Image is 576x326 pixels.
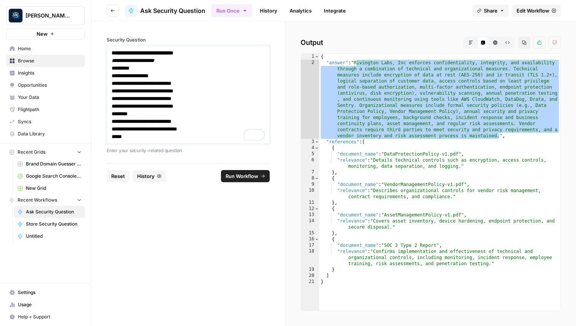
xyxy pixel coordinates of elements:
span: Help + Support [18,313,82,320]
div: 16 [301,236,319,242]
div: 21 [301,279,319,285]
button: Workspace: Berna's Personal [6,6,85,25]
a: History [255,5,282,17]
span: [PERSON_NAME] Personal [26,12,72,19]
div: 17 [301,242,319,248]
div: 14 [301,218,319,230]
span: Toggle code folding, rows 8 through 11 [315,175,319,181]
span: Recent Grids [18,149,45,156]
button: Reset [107,170,130,182]
div: To enrich screen reader interactions, please activate Accessibility in Grammarly extension settings [112,49,265,140]
span: Brand Domain Guesser QA [26,161,82,167]
span: Toggle code folding, rows 16 through 19 [315,236,319,242]
a: Usage [6,299,85,311]
div: 1 [301,54,319,60]
a: Insights [6,67,85,79]
span: New [37,30,48,38]
span: Store Security Question [26,221,82,227]
span: Recent Workflows [18,197,57,204]
a: Integrate [319,5,350,17]
span: Flightpath [18,106,82,113]
label: Security Question [107,37,270,43]
a: Edit Workflow [512,5,561,17]
button: Run Workflow [221,170,270,182]
a: Untitled [14,230,85,242]
div: 2 [301,60,319,139]
span: Run Workflow [226,172,258,180]
span: Browse [18,57,82,64]
button: Recent Workflows [6,194,85,206]
a: Home [6,43,85,55]
div: 10 [301,188,319,200]
span: Toggle code folding, rows 3 through 20 [315,139,319,145]
span: Home [18,45,82,52]
img: Berna's Personal Logo [9,9,22,22]
a: Your Data [6,91,85,103]
div: 4 [301,145,319,151]
span: Toggle code folding, rows 1 through 21 [315,54,319,60]
div: 15 [301,230,319,236]
div: 18 [301,248,319,267]
span: Data Library [18,130,82,137]
span: Edit Workflow [517,7,549,14]
span: Google Search Console - [DOMAIN_NAME] [26,173,82,180]
span: Share [484,7,498,14]
a: Flightpath [6,103,85,116]
a: Settings [6,286,85,299]
div: 5 [301,151,319,157]
span: Insights [18,70,82,76]
div: 9 [301,181,319,188]
a: Ask Security Question [14,206,85,218]
a: Store Security Question [14,218,85,230]
a: New Grid [14,182,85,194]
div: 13 [301,212,319,218]
a: Google Search Console - [DOMAIN_NAME] [14,170,85,182]
div: 12 [301,206,319,212]
button: Recent Grids [6,146,85,158]
button: Run Once [211,4,252,17]
span: Ask Security Question [26,208,82,215]
a: Opportunities [6,79,85,91]
div: 19 [301,267,319,273]
span: Toggle code folding, rows 4 through 7 [315,145,319,151]
span: Reset [111,172,125,180]
div: 7 [301,169,319,175]
span: Toggle code folding, rows 12 through 15 [315,206,319,212]
span: History [137,172,155,180]
span: New Grid [26,185,82,192]
a: Brand Domain Guesser QA [14,158,85,170]
a: Syncs [6,116,85,128]
h2: Output [301,37,561,49]
button: New [6,28,85,40]
button: Help + Support [6,311,85,323]
div: 11 [301,200,319,206]
span: Usage [18,301,82,308]
a: Browse [6,55,85,67]
div: 8 [301,175,319,181]
span: Settings [18,289,82,296]
span: Your Data [18,94,82,101]
span: Syncs [18,118,82,125]
div: 6 [301,157,319,169]
a: Ask Security Question [125,5,205,17]
p: Enter your security-related question [107,147,270,154]
span: Untitled [26,233,82,240]
span: Opportunities [18,82,82,89]
div: 20 [301,273,319,279]
a: Data Library [6,128,85,140]
div: 3 [301,139,319,145]
button: History [133,170,166,182]
a: Analytics [285,5,316,17]
button: Share [472,5,509,17]
span: Ask Security Question [140,6,205,15]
